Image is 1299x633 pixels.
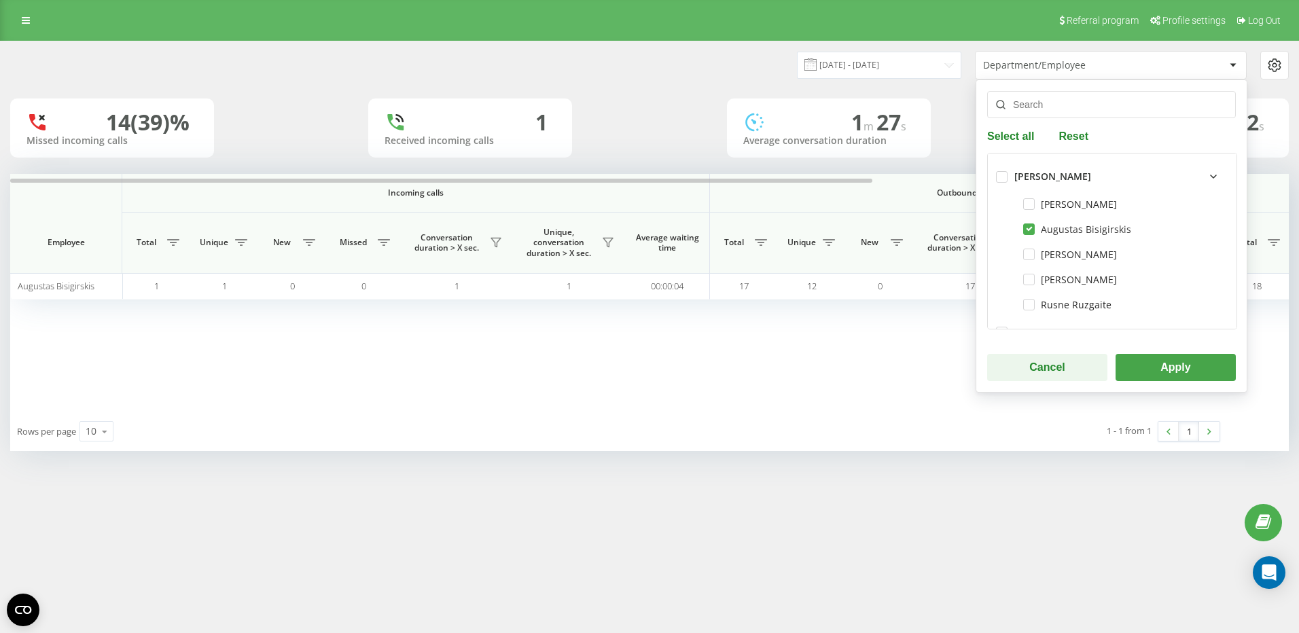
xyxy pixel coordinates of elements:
[408,232,486,253] span: Conversation duration > Х sec.
[535,109,548,135] div: 1
[1234,107,1264,137] span: 12
[965,280,975,292] span: 17
[635,232,699,253] span: Average waiting time
[333,237,374,248] span: Missed
[106,109,190,135] div: 14 (39)%
[878,280,883,292] span: 0
[154,280,159,292] span: 1
[361,280,366,292] span: 0
[567,280,571,292] span: 1
[1107,424,1152,437] div: 1 - 1 from 1
[1023,249,1117,260] label: [PERSON_NAME]
[1116,354,1236,381] button: Apply
[385,135,556,147] div: Received incoming calls
[1023,198,1117,210] label: [PERSON_NAME]
[1179,422,1199,441] a: 1
[785,237,819,248] span: Unique
[851,107,876,137] span: 1
[7,594,39,626] button: Open CMP widget
[864,119,876,134] span: m
[265,237,299,248] span: New
[987,91,1236,118] input: Search
[1054,129,1092,142] button: Reset
[717,237,751,248] span: Total
[742,187,1191,198] span: Outbound calls
[1067,15,1139,26] span: Referral program
[158,187,674,198] span: Incoming calls
[455,280,459,292] span: 1
[1023,274,1117,285] label: [PERSON_NAME]
[197,237,231,248] span: Unique
[1162,15,1226,26] span: Profile settings
[129,237,163,248] span: Total
[22,237,110,248] span: Employee
[987,129,1038,142] button: Select all
[1023,223,1131,235] label: Augustas Bisigirskis
[18,280,94,292] span: Augustas Bisigirskis
[983,60,1145,71] div: Department/Employee
[17,425,76,437] span: Rows per page
[807,280,817,292] span: 12
[1023,299,1111,310] label: Rusne Ruzgaite
[739,280,749,292] span: 17
[921,232,999,253] span: Conversation duration > Х sec.
[1259,119,1264,134] span: s
[876,107,906,137] span: 27
[1253,556,1285,589] div: Open Intercom Messenger
[86,424,96,438] div: 10
[1248,15,1281,26] span: Log Out
[853,237,887,248] span: New
[520,227,598,259] span: Unique, conversation duration > Х sec.
[290,280,295,292] span: 0
[1014,171,1091,183] div: [PERSON_NAME]
[987,354,1107,381] button: Cancel
[901,119,906,134] span: s
[26,135,198,147] div: Missed incoming calls
[625,273,710,300] td: 00:00:04
[222,280,227,292] span: 1
[1014,327,1091,338] div: [PERSON_NAME]
[1252,280,1262,292] span: 18
[743,135,914,147] div: Average conversation duration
